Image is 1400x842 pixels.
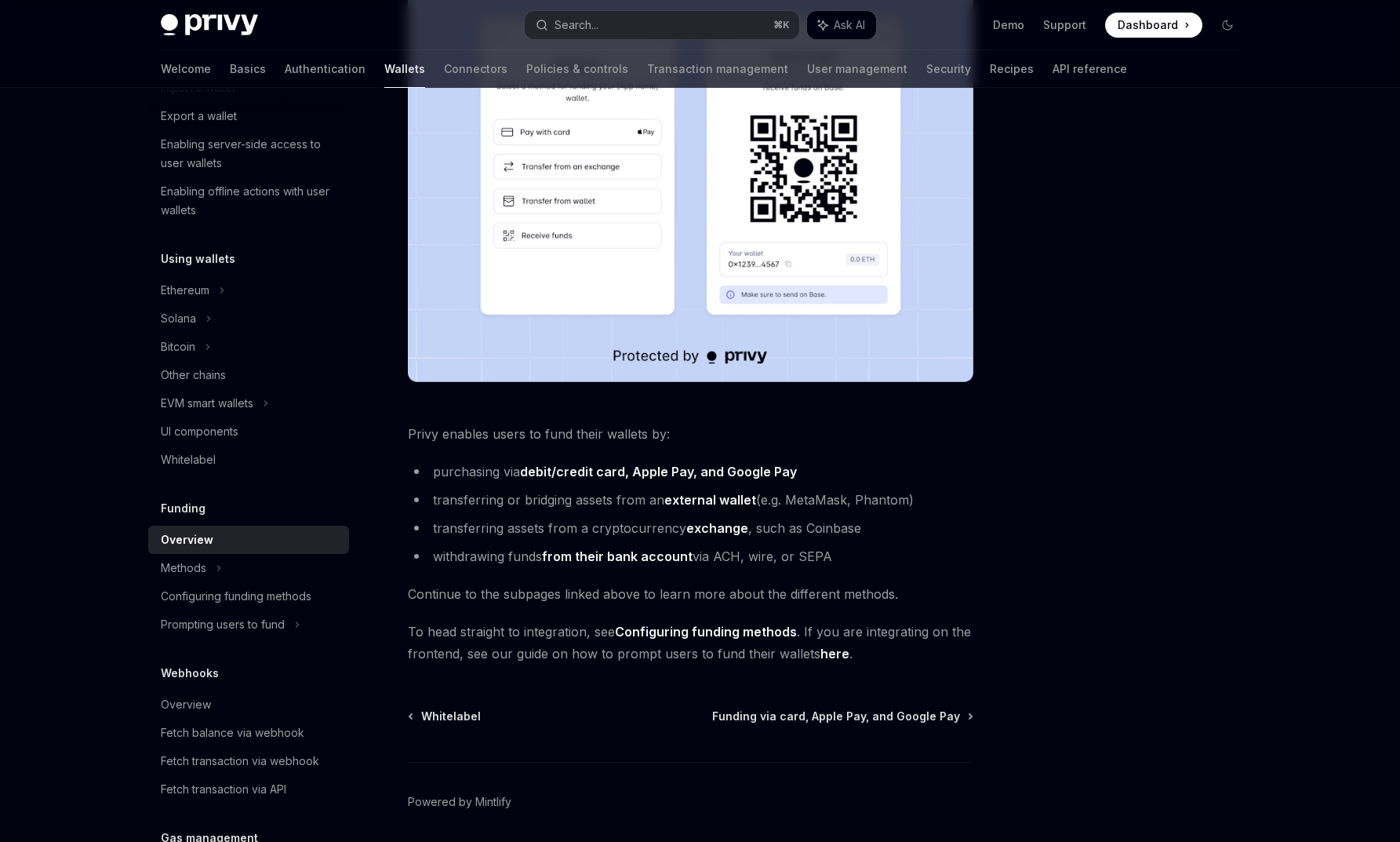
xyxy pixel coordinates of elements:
a: Authentication [285,50,365,88]
button: Toggle dark mode [1215,13,1240,38]
li: withdrawing funds via ACH, wire, or SEPA [408,545,973,567]
span: ⌘ K [773,19,790,31]
div: Whitelabel [161,450,216,469]
a: Recipes [990,50,1034,88]
div: Export a wallet [161,107,237,126]
button: Ask AI [807,11,876,39]
a: Connectors [444,50,507,88]
div: Methods [161,559,206,578]
a: from their bank account [542,549,693,565]
span: Ask AI [834,17,865,33]
h5: Webhooks [161,664,219,683]
div: Ethereum [161,281,209,300]
a: Wallets [384,50,425,88]
div: Prompting users to fund [161,615,285,634]
a: here [820,646,849,662]
a: Security [926,50,971,88]
a: exchange [686,520,748,537]
div: Overview [161,530,213,549]
button: Search...⌘K [525,11,799,39]
a: Whitelabel [409,709,481,724]
div: Fetch transaction via API [161,780,286,799]
a: debit/credit card, Apple Pay, and Google Pay [520,464,797,480]
a: Other chains [148,361,349,389]
span: Continue to the subpages linked above to learn more about the different methods. [408,583,973,605]
h5: Funding [161,499,205,518]
a: Demo [993,17,1024,33]
a: Configuring funding methods [615,624,797,640]
a: Transaction management [647,50,788,88]
a: Fetch balance via webhook [148,719,349,747]
div: Other chains [161,366,226,385]
div: Enabling server-side access to user wallets [161,135,340,173]
span: Whitelabel [421,709,481,724]
span: Privy enables users to fund their wallets by: [408,423,973,445]
a: Overview [148,526,349,554]
a: Basics [230,50,266,88]
a: external wallet [664,492,756,508]
div: UI components [161,422,238,441]
div: Configuring funding methods [161,587,311,606]
div: Overview [161,695,211,714]
a: Overview [148,691,349,719]
h5: Using wallets [161,250,235,268]
a: Configuring funding methods [148,582,349,611]
div: Fetch transaction via webhook [161,752,319,771]
a: User management [807,50,907,88]
span: Funding via card, Apple Pay, and Google Pay [712,709,960,724]
a: Export a wallet [148,102,349,130]
a: Enabling server-side access to user wallets [148,130,349,177]
li: transferring or bridging assets from an (e.g. MetaMask, Phantom) [408,489,973,511]
a: Funding via card, Apple Pay, and Google Pay [712,709,972,724]
img: dark logo [161,14,258,36]
a: Support [1043,17,1086,33]
div: Solana [161,309,196,328]
a: Whitelabel [148,446,349,474]
a: API reference [1053,50,1127,88]
a: Enabling offline actions with user wallets [148,177,349,224]
a: Welcome [161,50,211,88]
div: Bitcoin [161,337,195,356]
li: transferring assets from a cryptocurrency , such as Coinbase [408,517,973,539]
div: Fetch balance via webhook [161,724,304,742]
div: Enabling offline actions with user wallets [161,182,340,220]
div: EVM smart wallets [161,394,253,413]
a: Policies & controls [526,50,628,88]
a: UI components [148,417,349,446]
a: Powered by Mintlify [408,794,511,810]
span: To head straight to integration, see . If you are integrating on the frontend, see our guide on h... [408,621,973,665]
li: purchasing via [408,461,973,483]
div: Search... [555,16,598,35]
span: Dashboard [1118,17,1178,33]
a: Fetch transaction via API [148,775,349,804]
a: Fetch transaction via webhook [148,747,349,775]
a: Dashboard [1105,13,1202,38]
strong: exchange [686,520,748,536]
